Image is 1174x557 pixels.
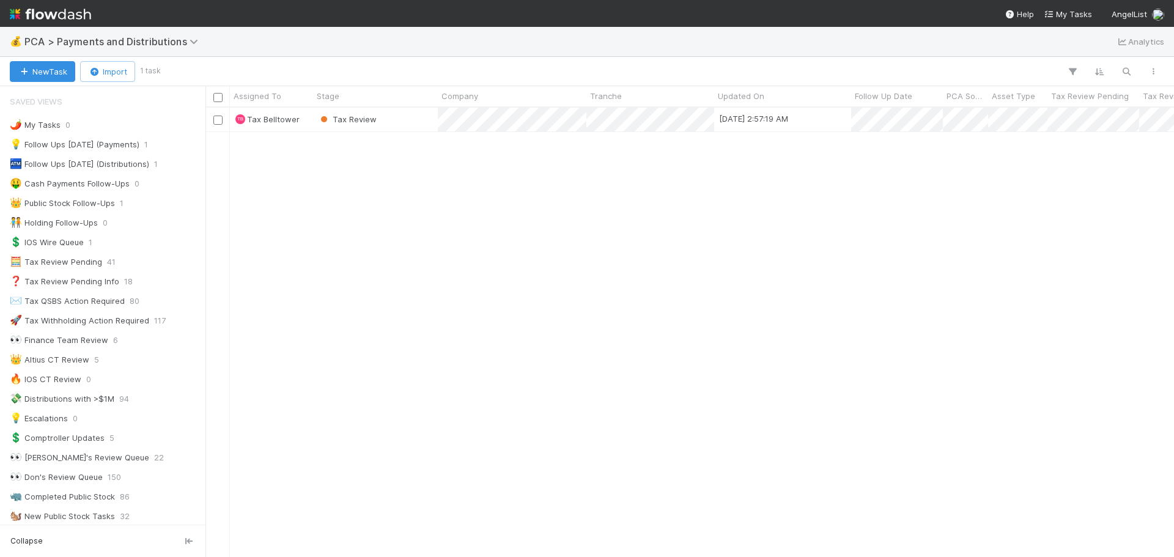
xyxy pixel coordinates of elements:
[113,333,118,348] span: 6
[855,90,912,102] span: Follow Up Date
[103,215,108,231] span: 0
[10,391,114,407] div: Distributions with >$1M
[140,65,161,76] small: 1 task
[10,89,62,114] span: Saved Views
[120,489,130,504] span: 86
[65,117,70,133] span: 0
[10,374,22,384] span: 🔥
[135,176,139,191] span: 0
[10,117,61,133] div: My Tasks
[10,295,22,306] span: ✉️
[10,137,139,152] div: Follow Ups [DATE] (Payments)
[10,452,22,462] span: 👀
[10,509,115,524] div: New Public Stock Tasks
[718,90,764,102] span: Updated On
[992,90,1035,102] span: Asset Type
[10,432,22,443] span: 💲
[10,157,149,172] div: Follow Ups [DATE] (Distributions)
[10,276,22,286] span: ❓
[10,489,115,504] div: Completed Public Stock
[10,491,22,501] span: 🦏
[1116,34,1164,49] a: Analytics
[10,315,22,325] span: 🚀
[1044,8,1092,20] a: My Tasks
[10,256,22,267] span: 🧮
[10,334,22,345] span: 👀
[108,470,121,485] span: 150
[10,61,75,82] button: NewTask
[213,93,223,102] input: Toggle All Rows Selected
[10,4,91,24] img: logo-inverted-e16ddd16eac7371096b0.svg
[719,113,788,125] div: [DATE] 2:57:19 AM
[10,411,68,426] div: Escalations
[120,509,130,524] span: 32
[89,235,92,250] span: 1
[24,35,204,48] span: PCA > Payments and Distributions
[10,176,130,191] div: Cash Payments Follow-Ups
[590,90,622,102] span: Tranche
[1152,9,1164,21] img: avatar_c8e523dd-415a-4cf0-87a3-4b787501e7b6.png
[237,117,243,122] span: TB
[317,90,339,102] span: Stage
[10,293,125,309] div: Tax QSBS Action Required
[10,274,119,289] div: Tax Review Pending Info
[154,313,166,328] span: 117
[94,352,99,367] span: 5
[1005,8,1034,20] div: Help
[1051,90,1129,102] span: Tax Review Pending
[10,139,22,149] span: 💡
[10,237,22,247] span: 💲
[10,215,98,231] div: Holding Follow-Ups
[120,196,124,211] span: 1
[247,114,300,124] span: Tax Belltower
[318,114,377,124] span: Tax Review
[10,393,22,404] span: 💸
[213,116,223,125] input: Toggle Row Selected
[10,372,81,387] div: IOS CT Review
[10,197,22,208] span: 👑
[235,114,245,124] div: Tax Belltower
[318,113,377,125] div: Tax Review
[947,90,985,102] span: PCA Source
[10,511,22,521] span: 🐿️
[154,157,158,172] span: 1
[119,391,129,407] span: 94
[154,450,164,465] span: 22
[73,411,78,426] span: 0
[235,113,300,125] div: TBTax Belltower
[10,354,22,364] span: 👑
[10,450,149,465] div: [PERSON_NAME]'s Review Queue
[10,333,108,348] div: Finance Team Review
[86,372,91,387] span: 0
[10,178,22,188] span: 🤑
[10,536,43,547] span: Collapse
[80,61,135,82] button: Import
[10,471,22,482] span: 👀
[10,352,89,367] div: Altius CT Review
[10,254,102,270] div: Tax Review Pending
[234,90,281,102] span: Assigned To
[109,430,114,446] span: 5
[130,293,139,309] span: 80
[10,119,22,130] span: 🌶️
[107,254,116,270] span: 41
[1112,9,1147,19] span: AngelList
[144,137,148,152] span: 1
[10,217,22,227] span: 🧑‍🤝‍🧑
[10,313,149,328] div: Tax Withholding Action Required
[10,158,22,169] span: 🏧
[441,90,478,102] span: Company
[1044,9,1092,19] span: My Tasks
[10,196,115,211] div: Public Stock Follow-Ups
[124,274,133,289] span: 18
[10,36,22,46] span: 💰
[10,470,103,485] div: Don's Review Queue
[10,413,22,423] span: 💡
[10,235,84,250] div: IOS Wire Queue
[10,430,105,446] div: Comptroller Updates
